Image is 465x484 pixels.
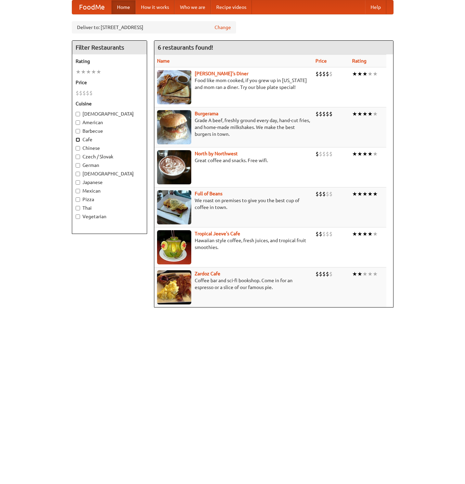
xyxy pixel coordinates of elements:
[326,270,329,278] li: $
[76,119,143,126] label: American
[195,151,238,156] a: North by Northwest
[319,270,322,278] li: $
[175,0,211,14] a: Who we are
[329,70,333,78] li: $
[76,155,80,159] input: Czech / Slovak
[373,110,378,118] li: ★
[76,170,143,177] label: [DEMOGRAPHIC_DATA]
[157,190,191,224] img: beans.jpg
[86,89,89,97] li: $
[329,110,333,118] li: $
[322,190,326,198] li: $
[76,172,80,176] input: [DEMOGRAPHIC_DATA]
[76,187,143,194] label: Mexican
[157,270,191,304] img: zardoz.jpg
[76,129,80,133] input: Barbecue
[76,58,143,65] h5: Rating
[322,110,326,118] li: $
[89,89,93,97] li: $
[322,150,326,158] li: $
[211,0,252,14] a: Recipe videos
[157,110,191,144] img: burgerama.jpg
[329,270,333,278] li: $
[373,270,378,278] li: ★
[215,24,231,31] a: Change
[112,0,135,14] a: Home
[362,150,367,158] li: ★
[367,110,373,118] li: ★
[315,110,319,118] li: $
[326,110,329,118] li: $
[322,270,326,278] li: $
[352,230,357,238] li: ★
[357,230,362,238] li: ★
[319,150,322,158] li: $
[82,89,86,97] li: $
[158,44,213,51] ng-pluralize: 6 restaurants found!
[329,190,333,198] li: $
[367,70,373,78] li: ★
[72,21,236,34] div: Deliver to: [STREET_ADDRESS]
[195,271,220,276] a: Zardoz Cafe
[326,70,329,78] li: $
[157,117,310,138] p: Grade A beef, freshly ground every day, hand-cut fries, and home-made milkshakes. We make the bes...
[76,89,79,97] li: $
[373,190,378,198] li: ★
[315,58,327,64] a: Price
[157,277,310,291] p: Coffee bar and sci-fi bookshop. Come in for an espresso or a slice of our famous pie.
[76,206,80,210] input: Thai
[76,68,81,76] li: ★
[357,70,362,78] li: ★
[315,70,319,78] li: $
[326,150,329,158] li: $
[195,191,222,196] a: Full of Beans
[319,110,322,118] li: $
[373,230,378,238] li: ★
[352,58,366,64] a: Rating
[76,110,143,117] label: [DEMOGRAPHIC_DATA]
[157,237,310,251] p: Hawaiian style coffee, fresh juices, and tropical fruit smoothies.
[326,230,329,238] li: $
[315,230,319,238] li: $
[362,230,367,238] li: ★
[76,153,143,160] label: Czech / Slovak
[76,145,143,152] label: Chinese
[362,110,367,118] li: ★
[76,162,143,169] label: German
[357,150,362,158] li: ★
[76,196,143,203] label: Pizza
[86,68,91,76] li: ★
[322,70,326,78] li: $
[352,70,357,78] li: ★
[357,270,362,278] li: ★
[362,70,367,78] li: ★
[367,190,373,198] li: ★
[352,110,357,118] li: ★
[195,71,248,76] a: [PERSON_NAME]'s Diner
[76,112,80,116] input: [DEMOGRAPHIC_DATA]
[76,138,80,142] input: Cafe
[352,270,357,278] li: ★
[76,146,80,151] input: Chinese
[76,136,143,143] label: Cafe
[319,230,322,238] li: $
[365,0,386,14] a: Help
[76,120,80,125] input: American
[79,89,82,97] li: $
[362,190,367,198] li: ★
[72,41,147,54] h4: Filter Restaurants
[315,150,319,158] li: $
[76,79,143,86] h5: Price
[76,214,80,219] input: Vegetarian
[329,150,333,158] li: $
[76,189,80,193] input: Mexican
[319,70,322,78] li: $
[352,190,357,198] li: ★
[76,205,143,211] label: Thai
[91,68,96,76] li: ★
[157,230,191,264] img: jeeves.jpg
